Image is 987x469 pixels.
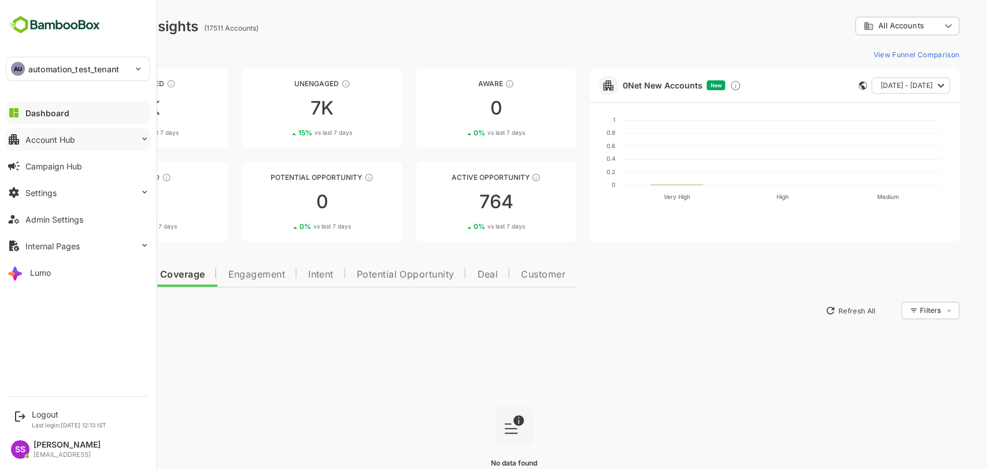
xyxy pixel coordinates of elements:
[840,78,892,93] span: [DATE] - [DATE]
[6,154,150,178] button: Campaign Hub
[258,128,312,137] div: 15 %
[164,24,221,32] ag: (17511 Accounts)
[838,21,883,30] span: All Accounts
[736,193,748,201] text: High
[34,451,101,459] div: [EMAIL_ADDRESS]
[11,440,29,459] div: SS
[566,155,575,162] text: 0.4
[623,193,650,201] text: Very High
[126,79,135,88] div: These accounts have not been engaged with for a defined time period
[39,270,164,279] span: Data Quality and Coverage
[274,128,312,137] span: vs last 7 days
[25,135,75,145] div: Account Hub
[28,68,188,148] a: UnreachedThese accounts have not been engaged with for a defined time period9K25%vs last 7 days
[85,222,136,231] div: 0 %
[878,300,919,321] div: Filters
[28,300,112,321] button: New Insights
[259,222,310,231] div: 0 %
[437,270,457,279] span: Deal
[376,173,536,182] div: Active Opportunity
[28,162,188,242] a: EngagedThese accounts are warm, further nurturing would qualify them to MQAs00%vs last 7 days
[25,215,83,224] div: Admin Settings
[433,222,485,231] div: 0 %
[6,14,103,36] img: BambooboxFullLogoMark.5f36c76dfaba33ec1ec1367b70bb1252.svg
[32,409,106,419] div: Logout
[464,79,474,88] div: These accounts have just entered the buying cycle and need further nurturing
[6,261,150,284] button: Lumo
[25,108,69,118] div: Dashboard
[447,128,485,137] span: vs last 7 days
[11,62,25,76] div: AU
[273,222,310,231] span: vs last 7 days
[815,15,919,38] div: All Accounts
[121,173,131,182] div: These accounts are warm, further nurturing would qualify them to MQAs
[828,45,919,64] button: View Funnel Comparison
[32,422,106,429] p: Last login: [DATE] 12:13 IST
[202,173,362,182] div: Potential Opportunity
[670,82,681,88] span: New
[28,63,119,75] p: automation_test_tenant
[491,173,500,182] div: These accounts have open opportunities which might be at any of the Sales Stages
[779,301,840,320] button: Refresh All
[831,77,910,94] button: [DATE] - [DATE]
[99,222,136,231] span: vs last 7 days
[28,79,188,88] div: Unreached
[187,270,245,279] span: Engagement
[101,128,138,137] span: vs last 7 days
[376,193,536,211] div: 764
[202,99,362,117] div: 7K
[6,57,150,80] div: AUautomation_test_tenant
[28,99,188,117] div: 9K
[571,181,575,188] text: 0
[689,80,701,91] div: Discover new ICP-fit accounts showing engagement — via intent surges, anonymous website visits, L...
[28,173,188,182] div: Engaged
[30,268,51,278] div: Lumo
[450,459,497,467] span: No data found
[28,18,158,35] div: Dashboard Insights
[566,168,575,175] text: 0.2
[582,80,661,90] a: 0Net New Accounts
[572,116,575,123] text: 1
[25,161,82,171] div: Campaign Hub
[447,222,485,231] span: vs last 7 days
[202,193,362,211] div: 0
[202,79,362,88] div: Unengaged
[376,68,536,148] a: AwareThese accounts have just entered the buying cycle and need further nurturing00%vs last 7 days
[879,306,900,315] div: Filters
[301,79,310,88] div: These accounts have not shown enough engagement and need nurturing
[433,128,485,137] div: 0 %
[837,193,859,200] text: Medium
[6,101,150,124] button: Dashboard
[818,82,826,90] div: This card does not support filter and segments
[83,128,138,137] div: 25 %
[202,162,362,242] a: Potential OpportunityThese accounts are MQAs and can be passed on to Inside Sales00%vs last 7 days
[268,270,293,279] span: Intent
[376,162,536,242] a: Active OpportunityThese accounts have open opportunities which might be at any of the Sales Stage...
[28,193,188,211] div: 0
[6,181,150,204] button: Settings
[6,208,150,231] button: Admin Settings
[823,21,900,31] div: All Accounts
[376,79,536,88] div: Aware
[34,440,101,450] div: [PERSON_NAME]
[376,99,536,117] div: 0
[25,241,80,251] div: Internal Pages
[324,173,333,182] div: These accounts are MQAs and can be passed on to Inside Sales
[25,188,57,198] div: Settings
[566,142,575,149] text: 0.6
[316,270,414,279] span: Potential Opportunity
[202,68,362,148] a: UnengagedThese accounts have not shown enough engagement and need nurturing7K15%vs last 7 days
[6,234,150,257] button: Internal Pages
[6,128,150,151] button: Account Hub
[480,270,525,279] span: Customer
[566,129,575,136] text: 0.8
